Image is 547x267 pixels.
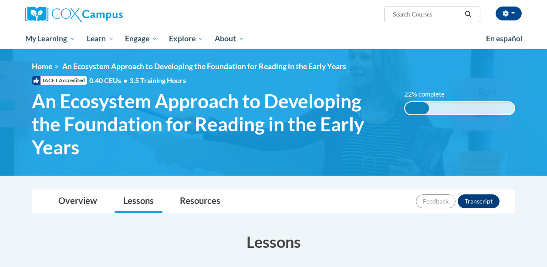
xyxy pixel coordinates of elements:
[50,190,106,213] a: Overview
[32,90,391,158] span: An Ecosystem Approach to Developing the Foundation for Reading in the Early Years
[81,29,120,49] a: Learn
[87,33,114,44] span: Learn
[462,9,475,20] button: Search
[25,7,123,22] img: Cox Campus
[125,33,158,44] span: Engage
[416,194,456,208] button: Feedback
[115,190,162,213] a: Lessons
[458,194,500,208] button: Transcript
[480,30,528,48] a: En español
[62,62,346,71] span: An Ecosystem Approach to Developing the Foundation for Reading in the Early Years
[20,29,81,49] a: My Learning
[19,29,528,49] div: Main menu
[404,90,454,99] label: 22% complete
[32,62,52,71] a: Home
[123,76,127,84] span: •
[129,76,186,84] span: 3.5 Training Hours
[486,34,523,43] span: En español
[405,102,429,114] div: 22% complete
[169,33,204,44] span: Explore
[392,9,462,20] input: Search Courses
[25,33,75,44] span: My Learning
[163,29,209,49] a: Explore
[215,33,244,44] span: About
[89,76,129,85] span: 0.40 CEUs
[32,76,87,85] span: IACET Accredited
[32,231,515,253] h3: Lessons
[25,7,182,22] a: Cox Campus
[171,190,229,213] a: Resources
[496,7,522,20] button: Account Settings
[119,29,163,49] a: Engage
[209,29,250,49] a: About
